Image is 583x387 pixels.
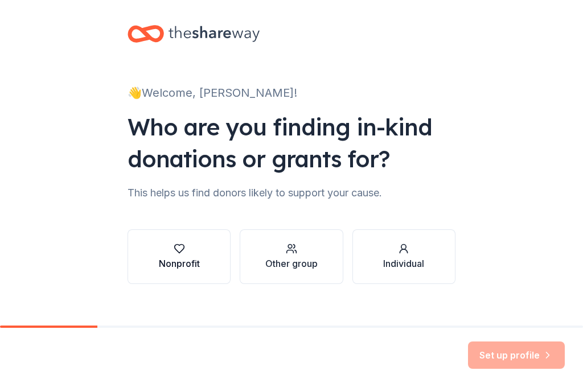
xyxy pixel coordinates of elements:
[240,229,343,284] button: Other group
[265,257,318,270] div: Other group
[352,229,455,284] button: Individual
[159,257,200,270] div: Nonprofit
[128,84,455,102] div: 👋 Welcome, [PERSON_NAME]!
[128,229,231,284] button: Nonprofit
[128,184,455,202] div: This helps us find donors likely to support your cause.
[128,111,455,175] div: Who are you finding in-kind donations or grants for?
[383,257,424,270] div: Individual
